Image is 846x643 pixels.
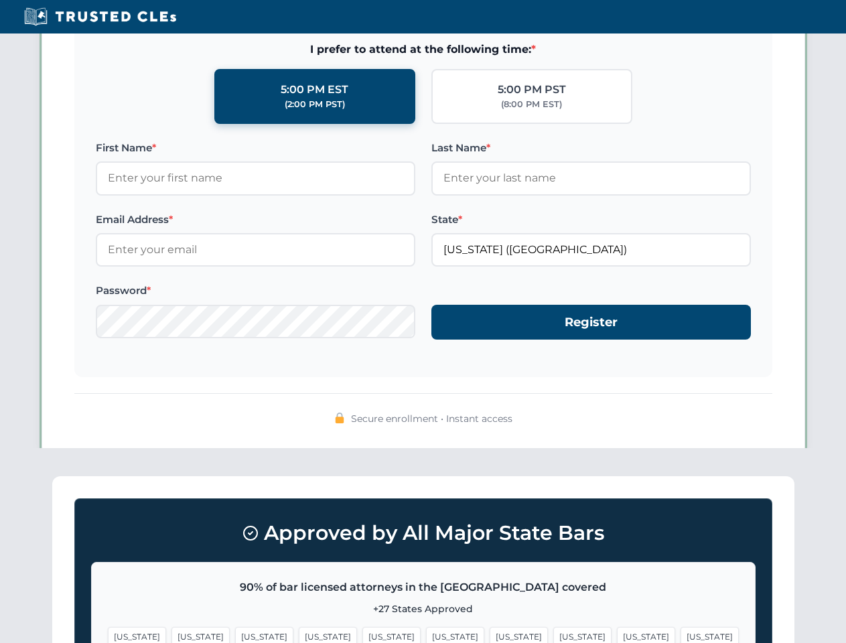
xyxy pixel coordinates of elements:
[431,140,751,156] label: Last Name
[91,515,756,551] h3: Approved by All Major State Bars
[96,233,415,267] input: Enter your email
[96,140,415,156] label: First Name
[334,413,345,423] img: 🔒
[431,233,751,267] input: California (CA)
[96,161,415,195] input: Enter your first name
[108,601,739,616] p: +27 States Approved
[96,41,751,58] span: I prefer to attend at the following time:
[108,579,739,596] p: 90% of bar licensed attorneys in the [GEOGRAPHIC_DATA] covered
[431,161,751,195] input: Enter your last name
[431,305,751,340] button: Register
[20,7,180,27] img: Trusted CLEs
[431,212,751,228] label: State
[96,212,415,228] label: Email Address
[96,283,415,299] label: Password
[498,81,566,98] div: 5:00 PM PST
[351,411,512,426] span: Secure enrollment • Instant access
[285,98,345,111] div: (2:00 PM PST)
[281,81,348,98] div: 5:00 PM EST
[501,98,562,111] div: (8:00 PM EST)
